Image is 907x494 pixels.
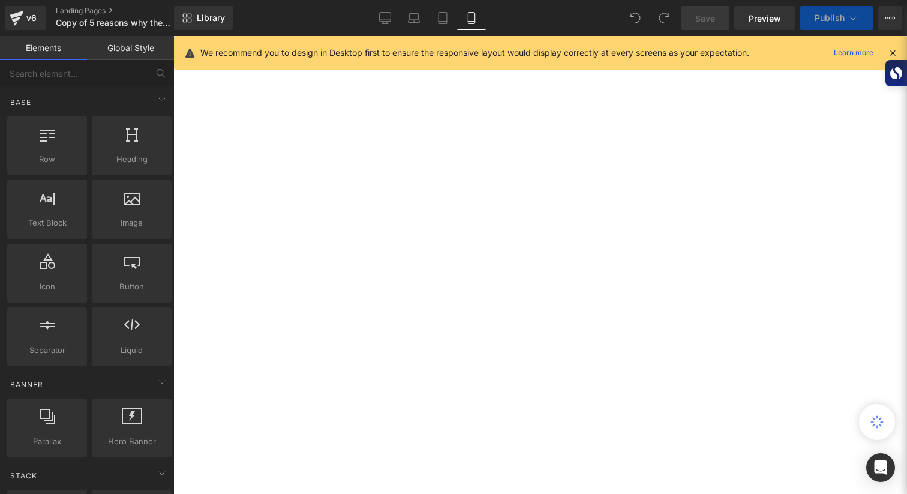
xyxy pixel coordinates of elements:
[652,6,676,30] button: Redo
[815,13,845,23] span: Publish
[174,6,233,30] a: New Library
[95,153,168,166] span: Heading
[457,6,486,30] a: Mobile
[5,6,46,30] a: v6
[428,6,457,30] a: Tablet
[56,6,194,16] a: Landing Pages
[56,18,171,28] span: Copy of 5 reasons why the carbonlite reel sold out
[24,10,39,26] div: v6
[623,6,647,30] button: Undo
[800,6,873,30] button: Publish
[400,6,428,30] a: Laptop
[9,379,44,390] span: Banner
[11,217,83,229] span: Text Block
[9,97,32,108] span: Base
[197,13,225,23] span: Library
[866,453,895,482] div: Open Intercom Messenger
[95,435,168,448] span: Hero Banner
[95,280,168,293] span: Button
[695,12,715,25] span: Save
[200,46,749,59] p: We recommend you to design in Desktop first to ensure the responsive layout would display correct...
[95,344,168,357] span: Liquid
[829,46,878,60] a: Learn more
[95,217,168,229] span: Image
[749,12,781,25] span: Preview
[11,344,83,357] span: Separator
[87,36,174,60] a: Global Style
[371,6,400,30] a: Desktop
[11,435,83,448] span: Parallax
[11,280,83,293] span: Icon
[878,6,902,30] button: More
[734,6,795,30] a: Preview
[9,470,38,481] span: Stack
[11,153,83,166] span: Row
